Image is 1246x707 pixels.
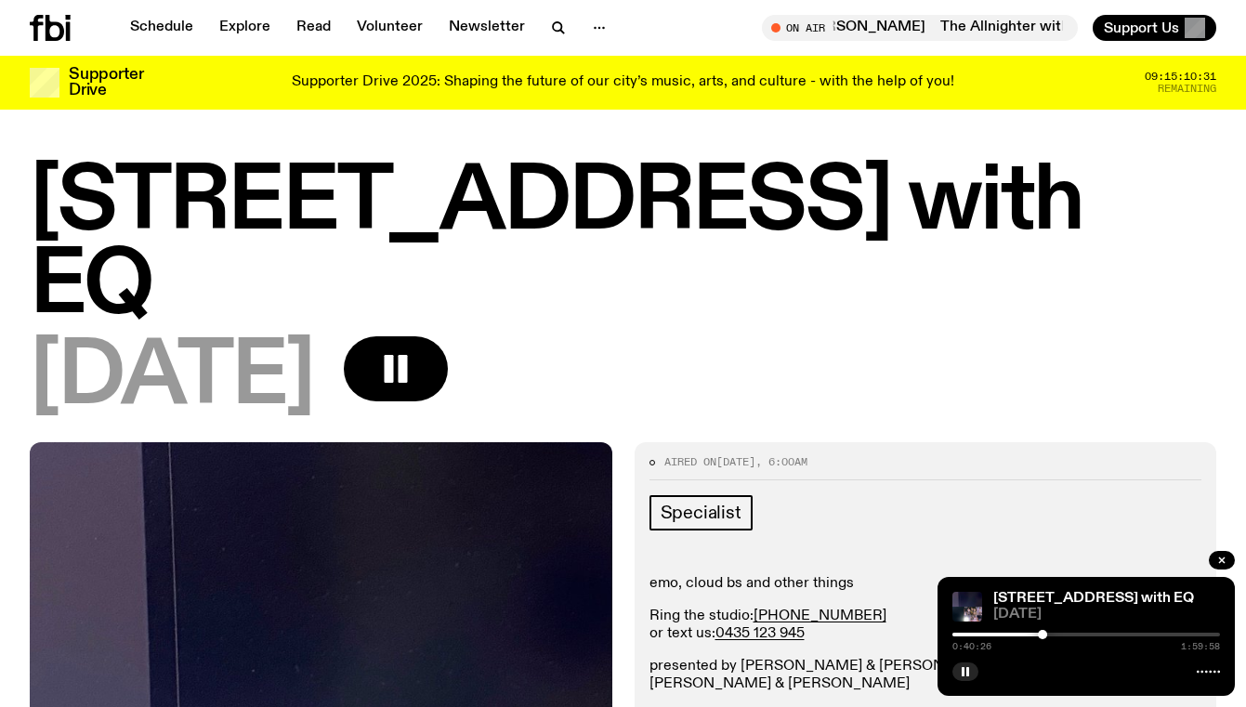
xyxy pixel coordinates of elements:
button: On AirThe Allnighter with Jasmine & [PERSON_NAME]The Allnighter with Jasmine & [PERSON_NAME] [762,15,1078,41]
p: presented by [PERSON_NAME] & [PERSON_NAME] and produced by [PERSON_NAME] & [PERSON_NAME] [649,658,1202,693]
span: 0:40:26 [952,642,991,651]
span: 1:59:58 [1181,642,1220,651]
span: Specialist [661,503,741,523]
span: Aired on [664,454,716,469]
span: Remaining [1158,84,1216,94]
p: Ring the studio: or text us: [649,608,1202,643]
span: 09:15:10:31 [1145,72,1216,82]
a: Explore [208,15,282,41]
span: [DATE] [716,454,755,469]
h3: Supporter Drive [69,67,143,98]
a: Read [285,15,342,41]
a: [STREET_ADDRESS] with EQ [993,591,1194,606]
span: [DATE] [30,336,314,420]
p: emo, cloud bs and other things [649,575,1202,593]
span: [DATE] [993,608,1220,622]
a: Specialist [649,495,753,530]
a: 0435 123 945 [715,626,805,641]
p: Supporter Drive 2025: Shaping the future of our city’s music, arts, and culture - with the help o... [292,74,954,91]
span: , 6:00am [755,454,807,469]
a: Schedule [119,15,204,41]
a: Volunteer [346,15,434,41]
h1: [STREET_ADDRESS] with EQ [30,162,1216,329]
a: [PHONE_NUMBER] [754,609,886,623]
span: Support Us [1104,20,1179,36]
a: Newsletter [438,15,536,41]
button: Support Us [1093,15,1216,41]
